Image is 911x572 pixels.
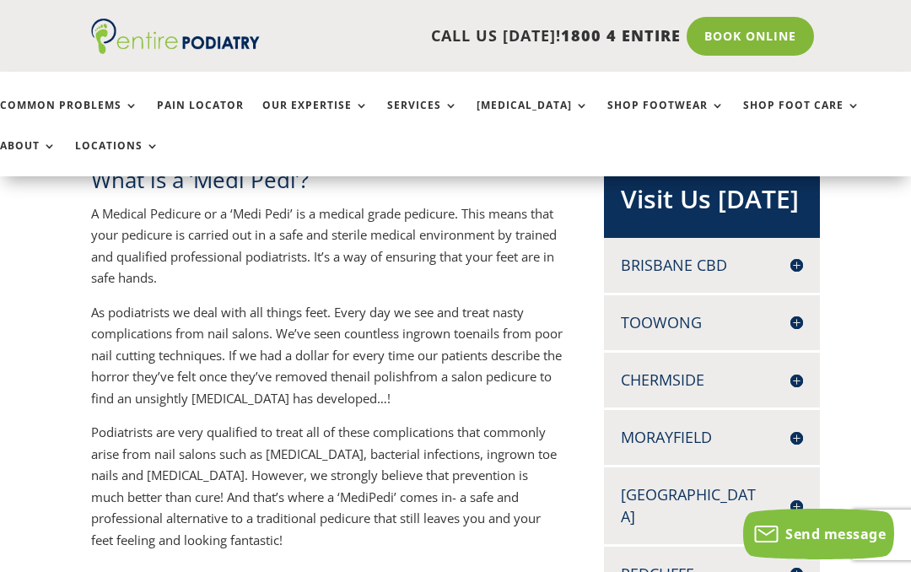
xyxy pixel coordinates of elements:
h4: Toowong [621,312,803,333]
h2: What is a ‘Medi Pedi’? [91,165,563,203]
p: A Medical Pedicure or a ‘Medi Pedi’ is a medical grade pedicure. This means that your pedicure is... [91,203,563,302]
p: As podiatrists we deal with all things feet. Every day we see and treat nasty complications from ... [91,302,563,423]
a: Shop Footwear [607,100,725,136]
h2: Visit Us [DATE] [621,181,803,225]
a: Book Online [687,17,814,56]
h4: Morayfield [621,427,803,448]
a: Our Expertise [262,100,369,136]
h4: Brisbane CBD [621,255,803,276]
a: Entire Podiatry [91,40,260,57]
span: Send message [785,525,886,543]
a: Pain Locator [157,100,244,136]
button: Send message [743,509,894,559]
span: 1800 4 ENTIRE [561,25,681,46]
h4: Chermside [621,370,803,391]
img: logo (1) [91,19,260,54]
h4: [GEOGRAPHIC_DATA] [621,484,803,526]
p: CALL US [DATE]! [260,25,681,47]
a: Shop Foot Care [743,100,860,136]
a: Locations [75,140,159,176]
a: Services [387,100,458,136]
p: Podiatrists are very qualified to treat all of these complications that commonly arise from nail ... [91,422,563,551]
keyword: nail polish [349,368,409,385]
a: [MEDICAL_DATA] [477,100,589,136]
